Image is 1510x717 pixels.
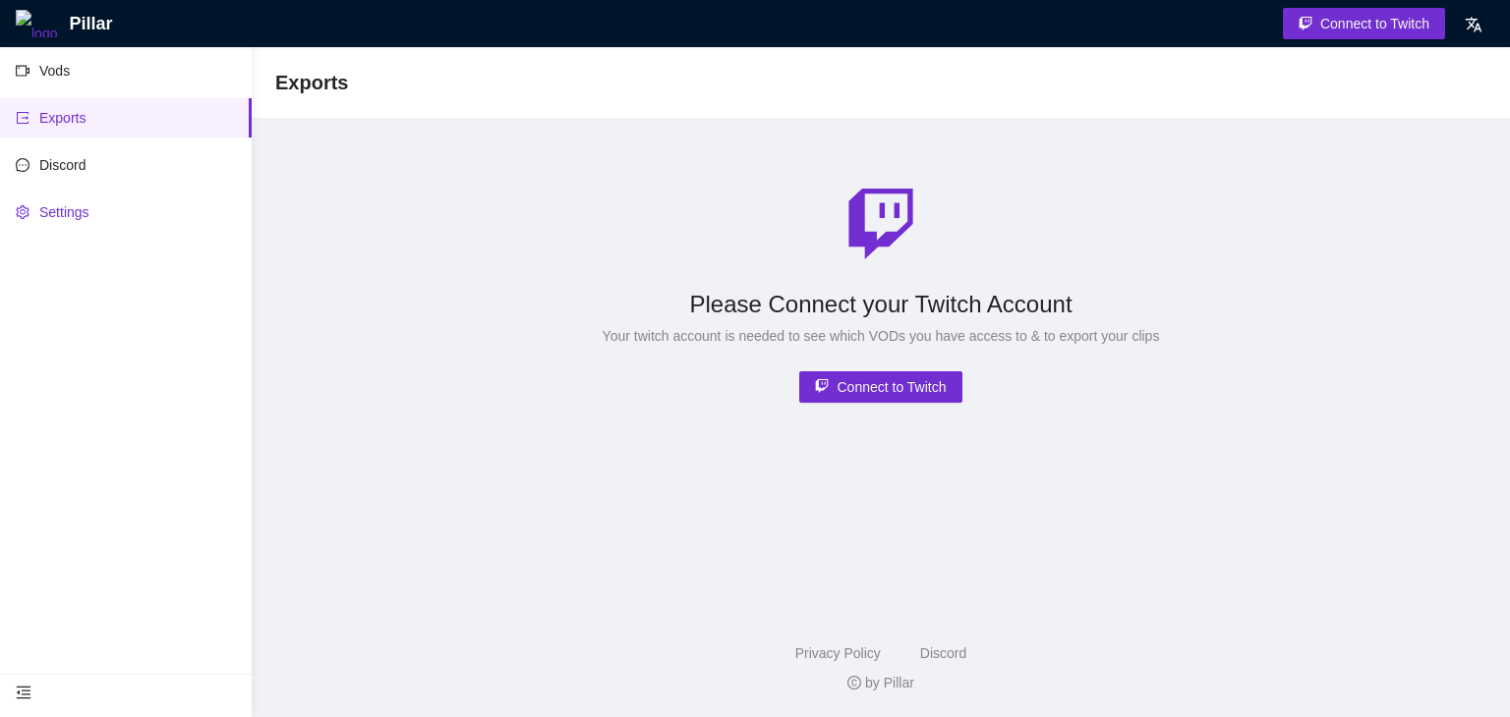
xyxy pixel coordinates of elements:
a: messageDiscord [16,157,86,173]
span: copyright [847,676,861,689]
span: Connect to Twitch [837,376,946,398]
span: menu-fold [16,685,31,700]
a: Privacy Policy [795,645,881,661]
span: Connect to Twitch [1320,13,1429,34]
button: Connect to Twitch [799,371,961,403]
div: Please Connect your Twitch Account [307,283,1455,325]
div: by Pillar [267,672,1494,693]
span: Exports [275,67,348,98]
img: logo [16,10,57,37]
a: video-cameraVods [16,63,70,79]
a: settingSettings [16,204,89,220]
span: export [16,111,29,125]
span: Exports [39,110,86,126]
button: Connect to Twitch [1283,8,1445,39]
h1: Pillar [69,8,112,39]
a: Discord [920,645,966,661]
div: Your twitch account is needed to see which VODs you have access to & to export your clips [307,325,1455,347]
